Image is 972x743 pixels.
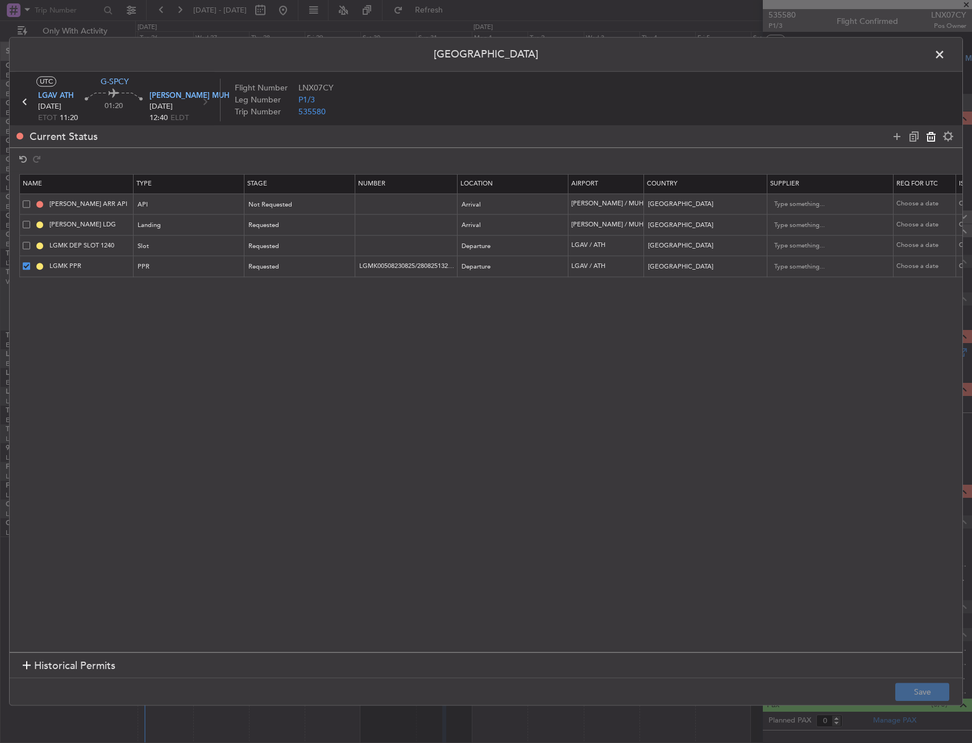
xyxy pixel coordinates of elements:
div: Choose a date [896,262,956,271]
input: Type something... [774,238,877,255]
div: Choose a date [896,200,956,209]
input: Type something... [774,196,877,213]
header: [GEOGRAPHIC_DATA] [10,38,962,72]
input: Type something... [774,217,877,234]
div: Choose a date [896,241,956,251]
div: Choose a date [896,220,956,230]
span: Req For Utc [896,179,938,188]
input: Type something... [774,258,877,275]
span: Supplier [770,179,799,188]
